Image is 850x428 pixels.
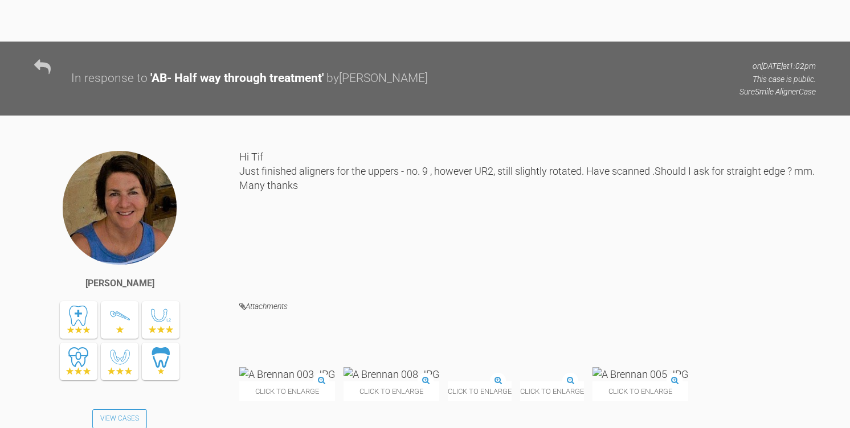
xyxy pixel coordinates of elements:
[71,69,148,88] div: In response to
[239,299,816,314] h4: Attachments
[85,276,154,291] div: [PERSON_NAME]
[62,150,178,266] img: Margaret De Verteuil
[239,367,335,381] img: A Brennan 003.JPG
[592,381,688,401] span: Click to enlarge
[239,381,335,401] span: Click to enlarge
[739,85,816,98] p: SureSmile Aligner Case
[739,60,816,72] p: on [DATE] at 1:02pm
[520,381,584,401] span: Click to enlarge
[239,150,816,282] div: Hi Tif Just finished aligners for the uppers - no. 9 , however UR2, still slightly rotated. Have ...
[739,73,816,85] p: This case is public.
[344,367,439,381] img: A Brennan 008.JPG
[592,367,688,381] img: A Brennan 005.JPG
[150,69,324,88] div: ' AB- Half way through treatment '
[448,381,512,401] span: Click to enlarge
[326,69,428,88] div: by [PERSON_NAME]
[344,381,439,401] span: Click to enlarge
